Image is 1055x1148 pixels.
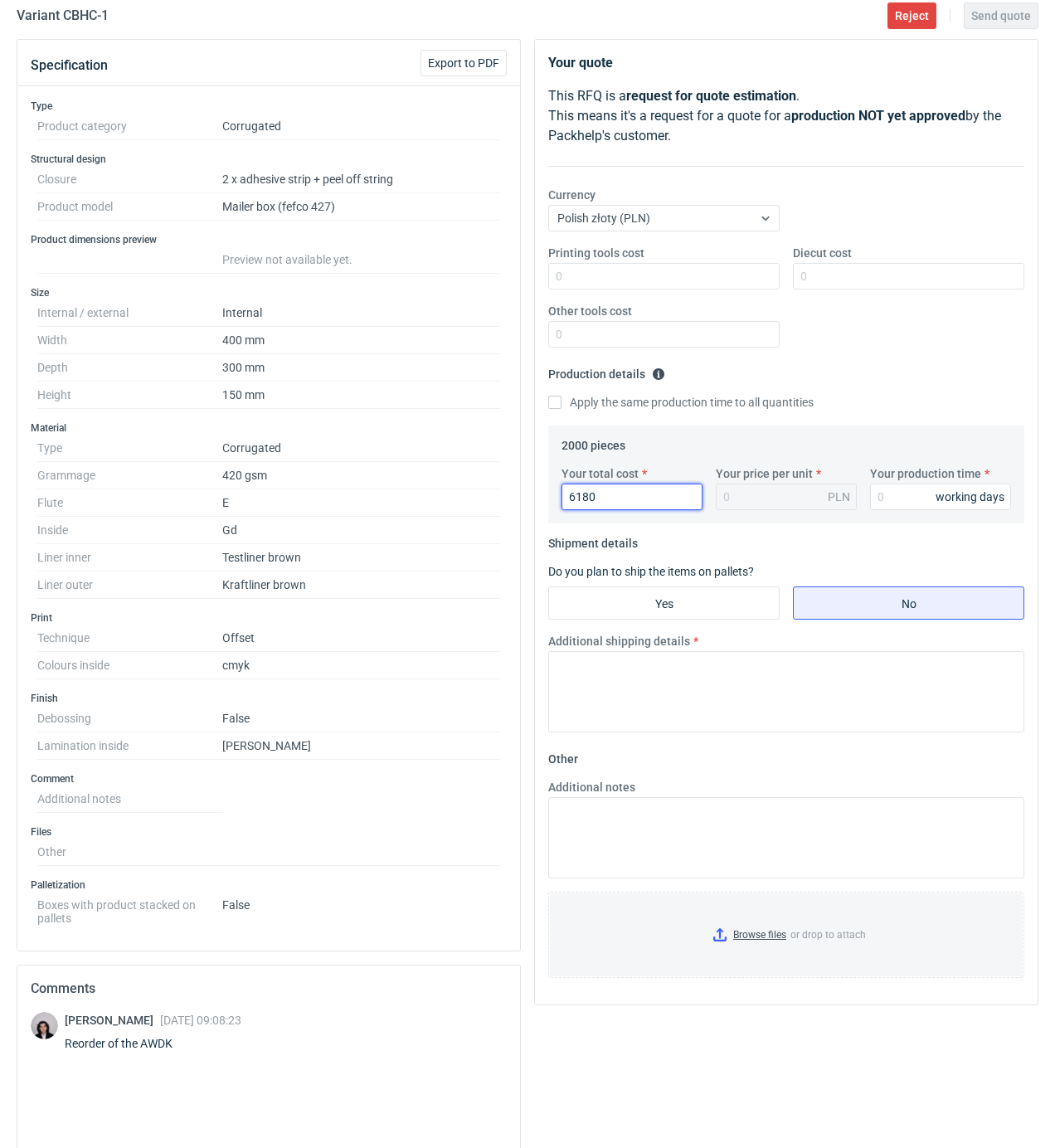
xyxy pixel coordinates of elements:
input: 0 [562,484,703,510]
img: Sebastian Markut [31,1012,58,1039]
dt: Depth [37,354,222,382]
dd: Corrugated [222,435,500,462]
dt: Grammage [37,462,222,489]
button: Export to PDF [421,50,507,76]
label: No [793,586,1024,620]
legend: Other [548,746,578,766]
span: [DATE] 09:08:23 [160,1014,241,1027]
dt: Liner inner [37,544,222,572]
dt: Liner outer [37,572,222,599]
dd: 400 mm [222,327,500,354]
label: Apply the same production time to all quantities [548,394,814,411]
span: Send quote [971,10,1031,22]
dd: [PERSON_NAME] [222,732,500,760]
label: Your production time [870,465,981,482]
dt: Closure [37,166,222,193]
span: Preview not available yet. [222,253,352,266]
label: Your price per unit [716,465,813,482]
p: This RFQ is a . This means it's a request for a quote for a by the Packhelp's customer. [548,86,1024,146]
label: Printing tools cost [548,245,644,261]
h3: Palletization [31,878,507,892]
dd: Offset [222,625,500,652]
span: Export to PDF [428,57,499,69]
label: or drop to attach [549,893,1023,977]
h3: Finish [31,692,507,705]
label: Diecut cost [793,245,852,261]
h3: Files [31,825,507,839]
dd: False [222,892,500,925]
dt: Height [37,382,222,409]
strong: production NOT yet approved [791,108,965,124]
h2: Variant CBHC - 1 [17,6,109,26]
dt: Debossing [37,705,222,732]
div: Reorder of the AWDK [65,1035,241,1052]
input: 0 [793,263,1024,289]
dt: Boxes with product stacked on pallets [37,892,222,925]
legend: Shipment details [548,530,638,550]
dt: Technique [37,625,222,652]
dt: Product model [37,193,222,221]
dt: Flute [37,489,222,517]
dt: Colours inside [37,652,222,679]
label: Currency [548,187,596,203]
dd: Gd [222,517,500,544]
h2: Comments [31,979,507,999]
h3: Type [31,100,507,113]
dd: Mailer box (fefco 427) [222,193,500,221]
dd: Kraftliner brown [222,572,500,599]
input: 0 [548,321,780,348]
dd: False [222,705,500,732]
dt: Inside [37,517,222,544]
button: Specification [31,46,108,85]
dt: Width [37,327,222,354]
dt: Product category [37,113,222,140]
span: Polish złoty (PLN) [557,212,650,225]
dd: 2 x adhesive strip + peel off string [222,166,500,193]
dd: Testliner brown [222,544,500,572]
h3: Structural design [31,153,507,166]
h3: Comment [31,772,507,786]
dd: 150 mm [222,382,500,409]
h3: Product dimensions preview [31,233,507,246]
dt: Internal / external [37,299,222,327]
strong: Your quote [548,55,613,71]
dd: Corrugated [222,113,500,140]
label: Other tools cost [548,303,632,319]
div: PLN [828,489,850,505]
dd: 300 mm [222,354,500,382]
input: 0 [548,263,780,289]
button: Reject [887,2,936,29]
h3: Material [31,421,507,435]
dt: Other [37,839,222,866]
dd: Internal [222,299,500,327]
span: [PERSON_NAME] [65,1014,160,1027]
legend: Production details [548,361,665,381]
dd: 420 gsm [222,462,500,489]
h3: Size [31,286,507,299]
button: Send quote [964,2,1038,29]
span: Reject [895,10,929,22]
dt: Additional notes [37,786,222,813]
legend: 2000 pieces [562,432,625,452]
input: 0 [870,484,1011,510]
label: Additional notes [548,779,635,795]
dt: Type [37,435,222,462]
div: working days [936,489,1004,505]
label: Your total cost [562,465,639,482]
h3: Print [31,611,507,625]
dd: cmyk [222,652,500,679]
strong: request for quote estimation [626,88,796,104]
label: Yes [548,586,780,620]
label: Additional shipping details [548,633,690,649]
dd: E [222,489,500,517]
label: Do you plan to ship the items on pallets? [548,565,754,578]
dt: Lamination inside [37,732,222,760]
